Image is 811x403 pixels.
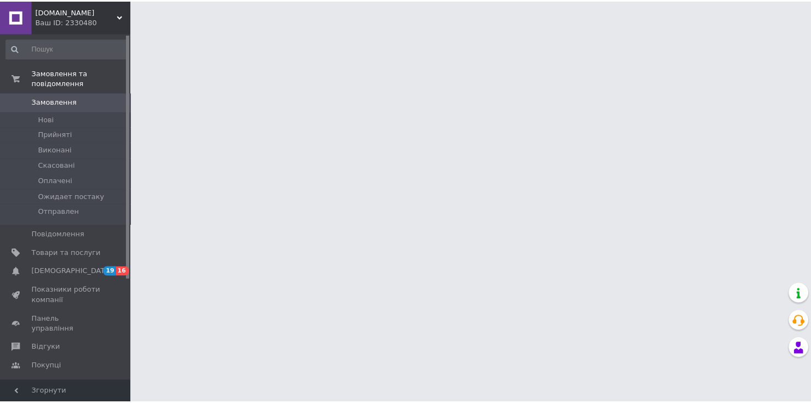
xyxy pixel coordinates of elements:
span: Повідомлення [32,229,85,239]
span: Відгуки [32,343,60,353]
span: Отправлен [38,207,79,217]
span: 16 [117,266,129,276]
span: Виконані [38,145,72,155]
span: Показники роботи компанії [32,285,101,305]
input: Пошук [5,38,129,58]
span: Каталог ProSale [32,381,91,390]
span: Прийняті [38,129,72,139]
span: Нові [38,114,54,124]
span: Товари та послуги [32,248,101,258]
span: Скасовані [38,160,76,170]
span: 19 [104,266,117,276]
span: Оплачені [38,175,73,185]
div: Ваш ID: 2330480 [36,16,131,26]
span: Замовлення та повідомлення [32,68,131,88]
span: [DEMOGRAPHIC_DATA] [32,266,113,276]
span: DrugaPara.com.ua [36,7,118,16]
span: Ожидает постаку [38,191,105,201]
span: Замовлення [32,97,77,106]
span: Панель управління [32,314,101,334]
span: Покупці [32,361,61,371]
